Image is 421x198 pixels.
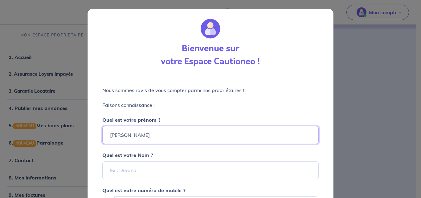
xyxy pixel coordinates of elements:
h3: Bienvenue sur [182,44,239,54]
h3: votre Espace Cautioneo ! [161,57,260,67]
strong: Quel est votre numéro de mobile ? [102,187,186,193]
img: wallet_circle [201,19,220,39]
input: Ex : Martin [102,126,319,144]
p: Nous sommes ravis de vous compter parmi nos propriétaires ! [102,86,319,94]
strong: Quel est votre Nom ? [102,152,153,158]
input: Ex : Durand [102,161,319,179]
strong: Quel est votre prénom ? [102,117,161,123]
p: Faisons connaissance : [102,101,319,109]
